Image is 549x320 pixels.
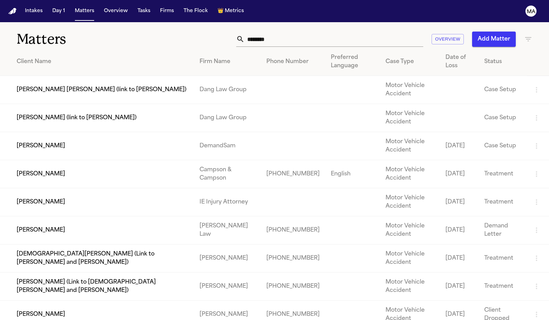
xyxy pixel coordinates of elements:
[479,160,527,188] td: Treatment
[194,132,261,160] td: DemandSam
[8,8,17,15] a: Home
[380,104,440,132] td: Motor Vehicle Accident
[200,58,255,66] div: Firm Name
[479,216,527,244] td: Demand Letter
[194,216,261,244] td: [PERSON_NAME] Law
[194,104,261,132] td: Dang Law Group
[445,53,473,70] div: Date of Loss
[215,5,247,17] button: crownMetrics
[157,5,177,17] button: Firms
[440,160,479,188] td: [DATE]
[194,76,261,104] td: Dang Law Group
[101,5,131,17] button: Overview
[479,244,527,273] td: Treatment
[380,273,440,301] td: Motor Vehicle Accident
[8,8,17,15] img: Finch Logo
[331,53,374,70] div: Preferred Language
[325,160,380,188] td: English
[479,104,527,132] td: Case Setup
[194,160,261,188] td: Campson & Campson
[380,188,440,216] td: Motor Vehicle Accident
[261,216,325,244] td: [PHONE_NUMBER]
[432,34,464,45] button: Overview
[266,58,320,66] div: Phone Number
[484,58,521,66] div: Status
[386,58,434,66] div: Case Type
[261,244,325,273] td: [PHONE_NUMBER]
[50,5,68,17] button: Day 1
[440,244,479,273] td: [DATE]
[472,32,516,47] button: Add Matter
[72,5,97,17] button: Matters
[22,5,45,17] button: Intakes
[194,273,261,301] td: [PERSON_NAME]
[479,132,527,160] td: Case Setup
[479,188,527,216] td: Treatment
[440,216,479,244] td: [DATE]
[380,132,440,160] td: Motor Vehicle Accident
[380,76,440,104] td: Motor Vehicle Accident
[17,58,188,66] div: Client Name
[135,5,153,17] button: Tasks
[380,244,440,273] td: Motor Vehicle Accident
[380,160,440,188] td: Motor Vehicle Accident
[261,160,325,188] td: [PHONE_NUMBER]
[440,273,479,301] td: [DATE]
[479,273,527,301] td: Treatment
[440,132,479,160] td: [DATE]
[17,31,162,48] h1: Matters
[261,273,325,301] td: [PHONE_NUMBER]
[181,5,211,17] button: The Flock
[440,188,479,216] td: [DATE]
[380,216,440,244] td: Motor Vehicle Accident
[194,188,261,216] td: IE Injury Attorney
[479,76,527,104] td: Case Setup
[194,244,261,273] td: [PERSON_NAME]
